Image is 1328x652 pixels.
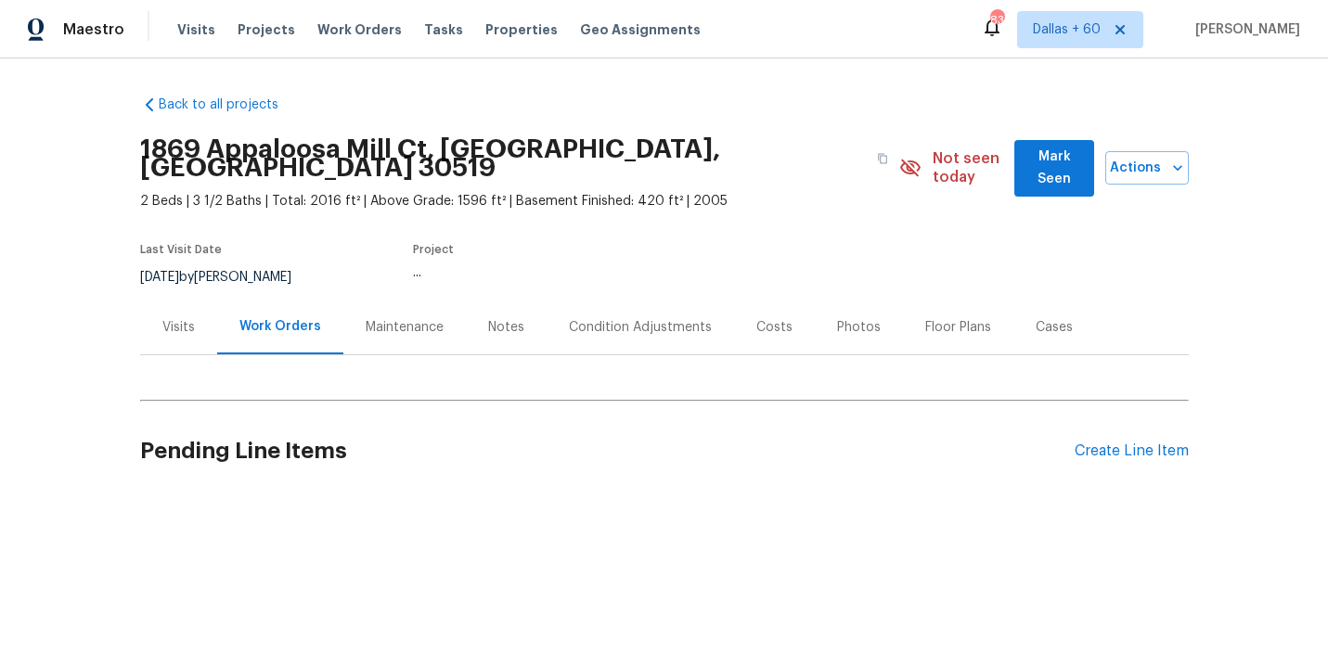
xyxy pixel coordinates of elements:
[933,149,1003,186] span: Not seen today
[424,23,463,36] span: Tasks
[177,20,215,39] span: Visits
[580,20,701,39] span: Geo Assignments
[756,318,793,337] div: Costs
[162,318,195,337] div: Visits
[488,318,524,337] div: Notes
[990,11,1003,30] div: 839
[1105,151,1189,185] button: Actions
[140,408,1075,494] h2: Pending Line Items
[317,20,402,39] span: Work Orders
[1036,318,1073,337] div: Cases
[837,318,881,337] div: Photos
[238,20,295,39] span: Projects
[63,20,124,39] span: Maestro
[1120,157,1174,180] span: Actions
[140,244,222,255] span: Last Visit Date
[1014,140,1094,197] button: Mark Seen
[866,142,899,175] button: Copy Address
[485,20,558,39] span: Properties
[366,318,444,337] div: Maintenance
[413,244,454,255] span: Project
[140,266,314,288] div: by [PERSON_NAME]
[239,317,321,336] div: Work Orders
[569,318,712,337] div: Condition Adjustments
[1029,146,1079,191] span: Mark Seen
[140,192,900,211] span: 2 Beds | 3 1/2 Baths | Total: 2016 ft² | Above Grade: 1596 ft² | Basement Finished: 420 ft² | 2005
[140,271,179,284] span: [DATE]
[1075,442,1189,460] div: Create Line Item
[140,140,867,177] h2: 1869 Appaloosa Mill Ct, [GEOGRAPHIC_DATA], [GEOGRAPHIC_DATA] 30519
[925,318,991,337] div: Floor Plans
[1033,20,1101,39] span: Dallas + 60
[413,266,769,279] div: ...
[140,96,318,114] a: Back to all projects
[1188,20,1300,39] span: [PERSON_NAME]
